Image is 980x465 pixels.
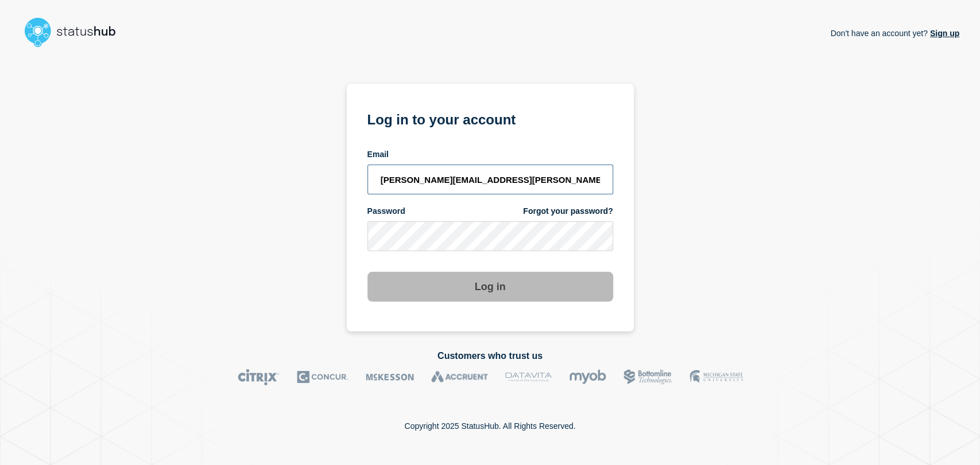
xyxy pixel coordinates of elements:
span: Email [367,149,389,160]
h1: Log in to your account [367,108,613,129]
img: Concur logo [297,369,348,385]
img: Citrix logo [238,369,280,385]
span: Password [367,206,405,217]
img: McKesson logo [366,369,414,385]
a: Forgot your password? [523,206,613,217]
img: Bottomline logo [623,369,672,385]
a: Sign up [928,29,959,38]
p: Don't have an account yet? [830,19,959,47]
img: Accruent logo [431,369,488,385]
input: email input [367,165,613,194]
img: DataVita logo [505,369,552,385]
img: MSU logo [690,369,743,385]
input: password input [367,221,613,251]
p: Copyright 2025 StatusHub. All Rights Reserved. [404,421,575,431]
img: StatusHub logo [21,14,130,50]
button: Log in [367,272,613,302]
h2: Customers who trust us [21,351,959,361]
img: myob logo [569,369,606,385]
